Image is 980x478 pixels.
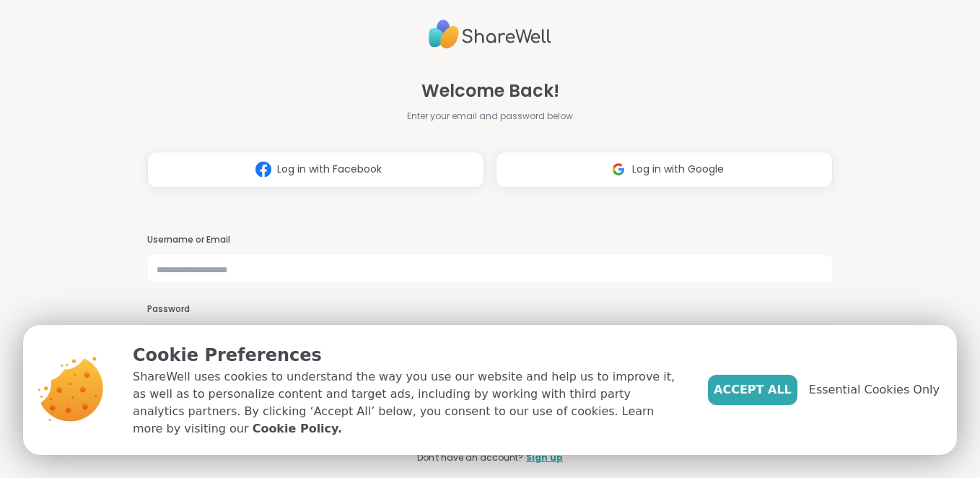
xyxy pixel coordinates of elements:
[708,375,797,405] button: Accept All
[250,156,277,183] img: ShareWell Logomark
[147,234,834,246] h3: Username or Email
[253,420,342,438] a: Cookie Policy.
[417,451,523,464] span: Don't have an account?
[526,451,563,464] a: Sign up
[277,162,382,177] span: Log in with Facebook
[496,152,833,188] button: Log in with Google
[809,381,940,399] span: Essential Cookies Only
[605,156,632,183] img: ShareWell Logomark
[133,342,685,368] p: Cookie Preferences
[407,110,573,123] span: Enter your email and password below
[632,162,724,177] span: Log in with Google
[714,381,792,399] span: Accept All
[147,152,484,188] button: Log in with Facebook
[147,303,834,316] h3: Password
[429,14,551,55] img: ShareWell Logo
[133,368,685,438] p: ShareWell uses cookies to understand the way you use our website and help us to improve it, as we...
[421,78,559,104] span: Welcome Back!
